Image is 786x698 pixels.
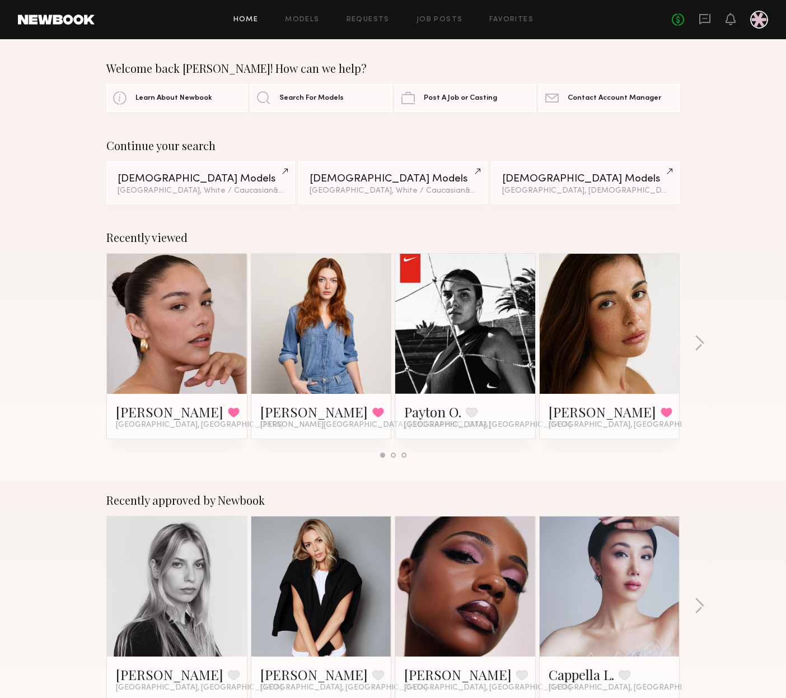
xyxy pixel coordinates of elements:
[273,187,327,194] span: & 2 other filter s
[549,666,614,683] a: Cappella L.
[395,84,536,112] a: Post A Job or Casting
[417,16,463,24] a: Job Posts
[260,421,490,430] span: [PERSON_NAME][GEOGRAPHIC_DATA], [GEOGRAPHIC_DATA]
[118,187,284,195] div: [GEOGRAPHIC_DATA], White / Caucasian
[502,174,668,184] div: [DEMOGRAPHIC_DATA] Models
[404,421,571,430] span: [GEOGRAPHIC_DATA], [GEOGRAPHIC_DATA]
[106,139,680,152] div: Continue your search
[310,187,476,195] div: [GEOGRAPHIC_DATA], White / Caucasian
[347,16,390,24] a: Requests
[310,174,476,184] div: [DEMOGRAPHIC_DATA] Models
[549,421,715,430] span: [GEOGRAPHIC_DATA], [GEOGRAPHIC_DATA]
[250,84,391,112] a: Search For Models
[424,95,497,102] span: Post A Job or Casting
[279,95,344,102] span: Search For Models
[233,16,259,24] a: Home
[502,187,668,195] div: [GEOGRAPHIC_DATA], [DEMOGRAPHIC_DATA]
[106,231,680,244] div: Recently viewed
[549,683,715,692] span: [GEOGRAPHIC_DATA], [GEOGRAPHIC_DATA]
[404,683,571,692] span: [GEOGRAPHIC_DATA], [GEOGRAPHIC_DATA]
[106,494,680,507] div: Recently approved by Newbook
[568,95,661,102] span: Contact Account Manager
[465,187,513,194] span: & 1 other filter
[118,174,284,184] div: [DEMOGRAPHIC_DATA] Models
[539,84,680,112] a: Contact Account Manager
[116,403,223,421] a: [PERSON_NAME]
[116,421,283,430] span: [GEOGRAPHIC_DATA], [GEOGRAPHIC_DATA]
[404,403,461,421] a: Payton O.
[549,403,656,421] a: [PERSON_NAME]
[298,161,487,204] a: [DEMOGRAPHIC_DATA] Models[GEOGRAPHIC_DATA], White / Caucasian&1other filter
[404,666,512,683] a: [PERSON_NAME]
[260,683,427,692] span: [GEOGRAPHIC_DATA], [GEOGRAPHIC_DATA]
[135,95,212,102] span: Learn About Newbook
[260,403,368,421] a: [PERSON_NAME]
[116,666,223,683] a: [PERSON_NAME]
[489,16,534,24] a: Favorites
[106,62,680,75] div: Welcome back [PERSON_NAME]! How can we help?
[491,161,680,204] a: [DEMOGRAPHIC_DATA] Models[GEOGRAPHIC_DATA], [DEMOGRAPHIC_DATA]
[106,84,247,112] a: Learn About Newbook
[260,666,368,683] a: [PERSON_NAME]
[106,161,295,204] a: [DEMOGRAPHIC_DATA] Models[GEOGRAPHIC_DATA], White / Caucasian&2other filters
[285,16,319,24] a: Models
[116,683,283,692] span: [GEOGRAPHIC_DATA], [GEOGRAPHIC_DATA]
